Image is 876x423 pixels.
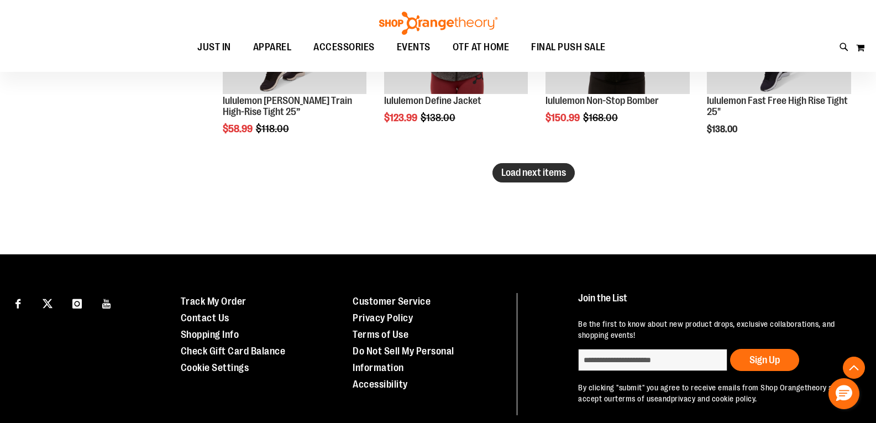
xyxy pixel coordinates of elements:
button: Sign Up [730,349,799,371]
a: FINAL PUSH SALE [520,35,617,60]
span: $58.99 [223,123,254,134]
a: Visit our X page [38,293,57,312]
a: terms of use [615,394,658,403]
a: Visit our Facebook page [8,293,28,312]
span: JUST IN [197,35,231,60]
span: $118.00 [256,123,291,134]
a: privacy and cookie policy. [671,394,757,403]
span: FINAL PUSH SALE [531,35,606,60]
a: lululemon [PERSON_NAME] Train High-Rise Tight 25” [223,95,352,117]
img: Twitter [43,299,53,309]
a: Do Not Sell My Personal Information [353,346,454,373]
a: OTF AT HOME [442,35,521,60]
span: Load next items [501,167,566,178]
img: Shop Orangetheory [377,12,499,35]
a: Terms of Use [353,329,408,340]
button: Back To Top [843,357,865,379]
a: Visit our Instagram page [67,293,87,312]
a: ACCESSORIES [302,35,386,60]
span: $150.99 [545,112,581,123]
span: $123.99 [384,112,419,123]
span: EVENTS [397,35,431,60]
button: Hello, have a question? Let’s chat. [828,378,859,409]
a: EVENTS [386,35,442,60]
a: lululemon Define Jacket [384,95,481,106]
a: Track My Order [181,296,246,307]
span: Sign Up [749,354,780,365]
h4: Join the List [578,293,853,314]
a: Accessibility [353,379,408,390]
a: lululemon Non-Stop Bomber [545,95,659,106]
p: Be the first to know about new product drops, exclusive collaborations, and shopping events! [578,318,853,341]
span: APPAREL [253,35,292,60]
a: APPAREL [242,35,303,60]
span: $138.00 [707,124,739,134]
a: Shopping Info [181,329,239,340]
a: Contact Us [181,312,229,323]
span: $168.00 [583,112,620,123]
button: Load next items [492,163,575,182]
a: JUST IN [186,35,242,60]
input: enter email [578,349,727,371]
span: ACCESSORIES [313,35,375,60]
span: $138.00 [421,112,457,123]
a: Privacy Policy [353,312,413,323]
span: OTF AT HOME [453,35,510,60]
a: Visit our Youtube page [97,293,117,312]
a: Cookie Settings [181,362,249,373]
a: lululemon Fast Free High Rise Tight 25" [707,95,848,117]
a: Check Gift Card Balance [181,346,286,357]
p: By clicking "submit" you agree to receive emails from Shop Orangetheory and accept our and [578,382,853,404]
a: Customer Service [353,296,431,307]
